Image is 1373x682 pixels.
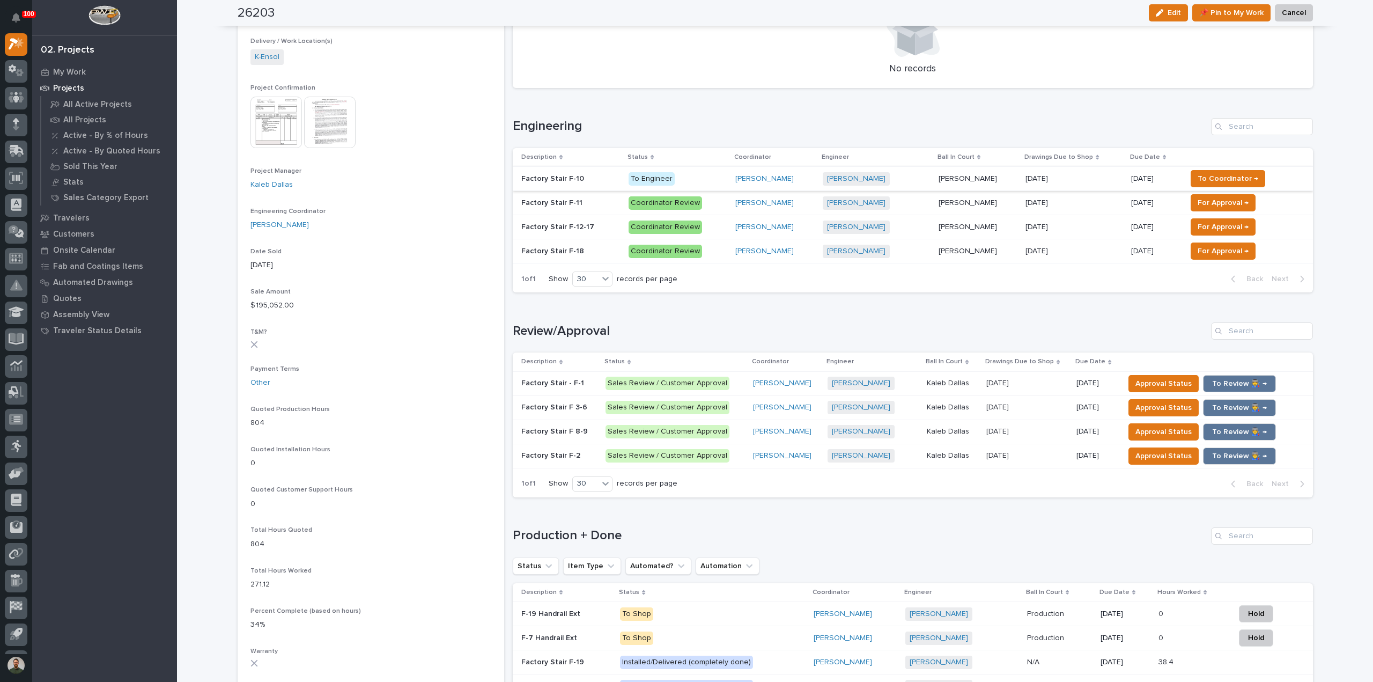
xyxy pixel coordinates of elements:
div: Sales Review / Customer Approval [606,425,729,438]
tr: Factory Stair F-11Factory Stair F-11 Coordinator Review[PERSON_NAME] [PERSON_NAME] [PERSON_NAME][... [513,191,1313,215]
p: 0 [250,458,491,469]
tr: Factory Stair F 3-6Factory Stair F 3-6 Sales Review / Customer Approval[PERSON_NAME] [PERSON_NAME... [513,395,1313,420]
p: Coordinator [734,151,771,163]
span: Back [1240,274,1263,284]
p: Due Date [1130,151,1160,163]
div: Search [1211,527,1313,545]
a: Traveler Status Details [32,322,177,339]
button: Next [1267,274,1313,284]
button: Approval Status [1128,448,1199,465]
p: Fab and Coatings Items [53,262,143,272]
button: Approval Status [1128,375,1199,392]
span: Hold [1248,607,1264,620]
a: Active - By Quoted Hours [41,143,177,158]
button: 📌 Pin to My Work [1192,4,1271,21]
p: Factory Stair - F-1 [521,377,586,388]
p: Travelers [53,214,90,223]
a: Fab and Coatings Items [32,258,177,274]
a: Quotes [32,290,177,306]
div: Sales Review / Customer Approval [606,449,729,463]
p: [DATE] [1101,658,1150,667]
tr: Factory Stair F-19Factory Stair F-19 Installed/Delivered (completely done)[PERSON_NAME] [PERSON_N... [513,650,1313,674]
p: Description [521,356,557,368]
a: [PERSON_NAME] [250,219,309,231]
span: Engineering Coordinator [250,208,326,215]
a: Sales Category Export [41,190,177,205]
p: [DATE] [986,377,1011,388]
p: Factory Stair F-10 [521,172,586,184]
p: Coordinator [813,586,850,598]
p: Engineer [822,151,849,163]
a: All Active Projects [41,97,177,112]
p: Kaleb Dallas [927,449,971,460]
p: Drawings Due to Shop [1024,151,1093,163]
a: [PERSON_NAME] [827,223,885,232]
img: Workspace Logo [88,5,120,25]
a: Kaleb Dallas [250,179,293,190]
button: To Review 👨‍🏭 → [1203,375,1276,392]
p: All Projects [63,115,106,125]
p: F-7 Handrail Ext [521,632,579,643]
p: 38.4 [1158,656,1176,667]
a: All Projects [41,112,177,127]
p: Drawings Due to Shop [985,356,1054,368]
div: Sales Review / Customer Approval [606,401,729,414]
button: Notifications [5,6,27,29]
h1: Production + Done [513,528,1207,544]
p: F-19 Handrail Ext [521,607,582,619]
p: 0 [1158,632,1165,643]
p: [DATE] [1076,379,1115,388]
p: Customers [53,230,94,239]
span: Date Sold [250,248,282,255]
p: [DATE] [1131,199,1178,208]
span: To Review 👨‍🏭 → [1212,426,1267,438]
p: Stats [63,178,84,187]
p: 804 [250,539,491,550]
p: records per page [617,275,677,284]
span: Edit [1168,8,1181,18]
button: Cancel [1275,4,1313,21]
button: Approval Status [1128,423,1199,441]
button: Next [1267,479,1313,489]
a: [PERSON_NAME] [827,174,885,184]
tr: Factory Stair F-18Factory Stair F-18 Coordinator Review[PERSON_NAME] [PERSON_NAME] [PERSON_NAME][... [513,239,1313,263]
button: To Review 👨‍🏭 → [1203,423,1276,441]
button: Edit [1149,4,1188,21]
a: Automated Drawings [32,274,177,290]
a: [PERSON_NAME] [827,247,885,256]
input: Search [1211,118,1313,135]
p: Factory Stair F-11 [521,196,585,208]
tr: Factory Stair F-10Factory Stair F-10 To Engineer[PERSON_NAME] [PERSON_NAME] [PERSON_NAME][PERSON_... [513,167,1313,191]
div: Sales Review / Customer Approval [606,377,729,390]
span: Warranty [250,648,278,655]
button: Back [1222,274,1267,284]
button: To Review 👨‍🏭 → [1203,448,1276,465]
span: Project Manager [250,168,301,174]
p: Factory Stair F-12-17 [521,221,596,232]
p: My Work [53,68,86,77]
p: [PERSON_NAME] [939,245,999,256]
a: [PERSON_NAME] [735,223,794,232]
span: Approval Status [1135,426,1192,438]
a: Other [250,377,270,388]
p: Kaleb Dallas [927,425,971,436]
a: [PERSON_NAME] [735,174,794,184]
tr: Factory Stair F 8-9Factory Stair F 8-9 Sales Review / Customer Approval[PERSON_NAME] [PERSON_NAME... [513,420,1313,444]
div: To Shop [620,607,653,621]
p: Description [521,586,557,598]
p: Quotes [53,294,82,304]
p: Sold This Year [63,162,117,172]
p: [DATE] [1131,223,1178,232]
span: T&M? [250,329,267,335]
span: Percent Complete (based on hours) [250,608,361,614]
p: Assembly View [53,310,109,320]
span: Cancel [1282,6,1306,19]
a: Sold This Year [41,159,177,174]
a: Travelers [32,210,177,226]
p: Coordinator [752,356,789,368]
span: Quoted Customer Support Hours [250,487,353,493]
button: Status [513,558,559,575]
p: [DATE] [1101,610,1150,619]
button: For Approval → [1191,194,1256,211]
div: To Shop [620,632,653,645]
